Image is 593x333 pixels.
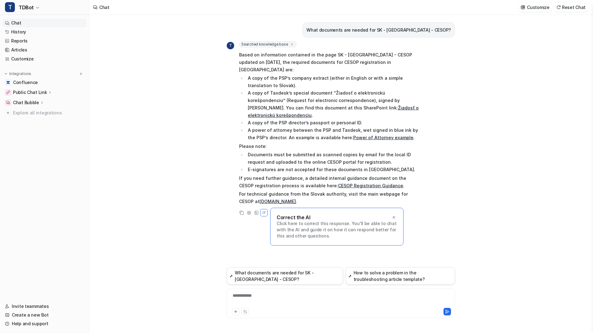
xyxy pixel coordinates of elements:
[239,51,421,73] p: Based on information contained in the page SK - [GEOGRAPHIC_DATA] - CESOP updated on [DATE], the ...
[2,71,33,77] button: Integrations
[246,119,421,127] li: A copy of the PSP director’s passport or personal ID.
[227,267,343,285] button: What documents are needed for SK - [GEOGRAPHIC_DATA] - CESOP?
[13,89,47,95] p: Public Chat Link
[2,78,87,87] a: ConfluenceConfluence
[277,214,310,220] p: Correct the AI
[5,2,15,12] span: T
[2,311,87,319] a: Create a new Bot
[2,55,87,63] a: Customize
[239,175,421,189] p: If you need further guidance, a detailed internal guidance document on the CESOP registration pro...
[246,127,421,141] li: A power of attorney between the PSP and Taxdesk, wet signed in blue ink by the PSP’s director. An...
[2,302,87,311] a: Invite teammates
[239,190,421,205] p: For technical guidance from the Slovak authority, visit the main webpage for CESOP at .
[2,28,87,36] a: History
[227,42,234,49] span: T
[527,4,549,11] p: Customize
[2,37,87,45] a: Reports
[2,109,87,117] a: Explore all integrations
[306,26,451,34] p: What documents are needed for SK - [GEOGRAPHIC_DATA] - CESOP?
[239,143,421,150] p: Please note:
[246,89,421,119] li: A copy of Taxdesk’s special document “Žiadosť o elektronickú korešpondenciu” (Request for electro...
[13,100,39,106] p: Chat Bubble
[260,199,296,204] a: [DOMAIN_NAME]
[2,319,87,328] a: Help and support
[6,91,10,94] img: Public Chat Link
[246,166,421,173] li: E-signatures are not accepted for these documents in [GEOGRAPHIC_DATA].
[246,74,421,89] li: A copy of the PSP’s company extract (either in English or with a simple translation to Slovak).
[556,5,561,10] img: reset
[5,110,11,116] img: explore all integrations
[353,135,413,140] a: Power of Attorney example
[79,72,83,76] img: menu_add.svg
[519,3,552,12] button: Customize
[99,4,109,11] div: Chat
[9,71,31,76] p: Integrations
[246,151,421,166] li: Documents must be submitted as scanned copies by email for the local ID request and uploaded to t...
[13,79,38,86] span: Confluence
[277,220,397,239] p: Click here to correct this response. You'll be able to chat with the AI and guide it on how it ca...
[2,46,87,54] a: Articles
[4,72,8,76] img: expand menu
[346,267,455,285] button: How to solve a problem in the troubleshooting article template?
[2,19,87,27] a: Chat
[555,3,588,12] button: Reset Chat
[6,81,10,84] img: Confluence
[338,183,403,188] a: CESOP Registration Guidance
[521,5,525,10] img: customize
[6,101,10,104] img: Chat Bubble
[239,41,296,47] span: Searched knowledge base
[13,108,84,118] span: Explore all integrations
[19,3,34,12] span: TDBot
